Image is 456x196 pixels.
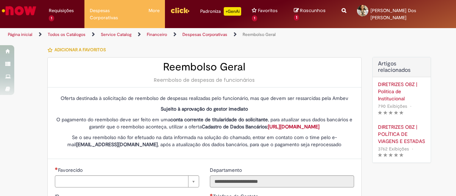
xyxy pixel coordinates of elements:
span: [PERSON_NAME] Dos [PERSON_NAME] [370,7,416,21]
span: 1 [294,15,299,21]
a: DIRETRIZES OBZ | POLÍTICA DE VIAGENS E ESTADAS [378,123,425,145]
a: Rascunhos [294,7,331,21]
a: [URL][DOMAIN_NAME] [268,123,320,130]
span: More [149,7,160,14]
a: Reembolso Geral [243,32,276,37]
a: DIRETRIZES OBZ | Política de Institucional [378,81,425,102]
span: Necessários [55,167,58,170]
div: Padroniza [200,7,241,16]
button: Adicionar a Favoritos [47,42,110,57]
span: 1 [49,15,54,21]
a: Todos os Catálogos [48,32,85,37]
span: • [409,101,413,111]
a: Limpar campo Favorecido [55,175,199,187]
span: 3762 Exibições [378,146,409,152]
span: Adicionar a Favoritos [55,47,106,53]
a: Financeiro [147,32,167,37]
img: click_logo_yellow_360x200.png [170,5,190,16]
input: Departamento [210,175,354,187]
span: Favoritos [258,7,278,14]
span: Requisições [49,7,74,14]
a: Página inicial [8,32,32,37]
h2: Reembolso Geral [55,61,354,73]
div: Reembolso de despesas de funcionários [55,76,354,84]
ul: Trilhas de página [5,28,299,41]
h3: Artigos relacionados [378,61,425,73]
a: Service Catalog [101,32,131,37]
strong: [EMAIL_ADDRESS][DOMAIN_NAME] [76,141,158,148]
label: Somente leitura - Departamento [210,166,243,174]
p: +GenAi [224,7,241,16]
strong: Sujeito à aprovação do gestor imediato [161,106,248,112]
p: Se o seu reembolso não for efetuado na data informada na solução do chamado, entrar em contato co... [55,134,354,148]
p: Oferta destinada à solicitação de reembolso de despesas realizadas pelo funcionário, mas que deve... [55,95,354,102]
a: Despesas Corporativas [182,32,227,37]
span: 790 Exibições [378,103,407,109]
strong: conta corrente de titularidade do solicitante [170,116,268,123]
p: O pagamento do reembolso deve ser feito em uma , para atualizar seus dados bancários e garantir q... [55,116,354,130]
span: 1 [252,15,257,21]
strong: Cadastro de Dados Bancários: [202,123,320,130]
span: Rascunhos [300,7,326,14]
span: Despesas Corporativas [90,7,138,21]
span: • [410,144,415,154]
span: Somente leitura - Departamento [210,167,243,173]
img: ServiceNow [1,4,37,18]
span: Necessários - Favorecido [58,167,84,173]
